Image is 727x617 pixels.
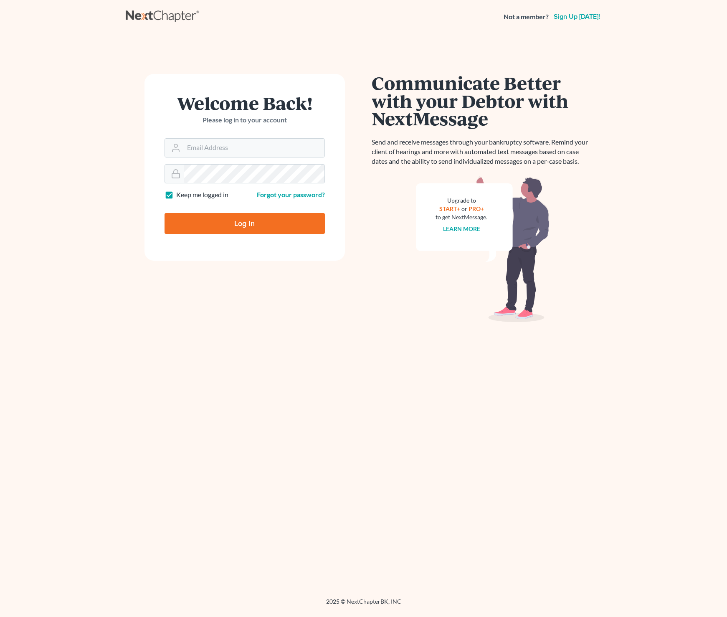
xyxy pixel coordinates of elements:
[165,115,325,125] p: Please log in to your account
[436,213,488,221] div: to get NextMessage.
[165,213,325,234] input: Log In
[372,137,593,166] p: Send and receive messages through your bankruptcy software. Remind your client of hearings and mo...
[461,205,467,212] span: or
[469,205,484,212] a: PRO+
[184,139,324,157] input: Email Address
[416,176,550,322] img: nextmessage_bg-59042aed3d76b12b5cd301f8e5b87938c9018125f34e5fa2b7a6b67550977c72.svg
[443,225,480,232] a: Learn more
[257,190,325,198] a: Forgot your password?
[439,205,460,212] a: START+
[126,597,602,612] div: 2025 © NextChapterBK, INC
[504,12,549,22] strong: Not a member?
[436,196,488,205] div: Upgrade to
[372,74,593,127] h1: Communicate Better with your Debtor with NextMessage
[165,94,325,112] h1: Welcome Back!
[552,13,602,20] a: Sign up [DATE]!
[176,190,228,200] label: Keep me logged in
